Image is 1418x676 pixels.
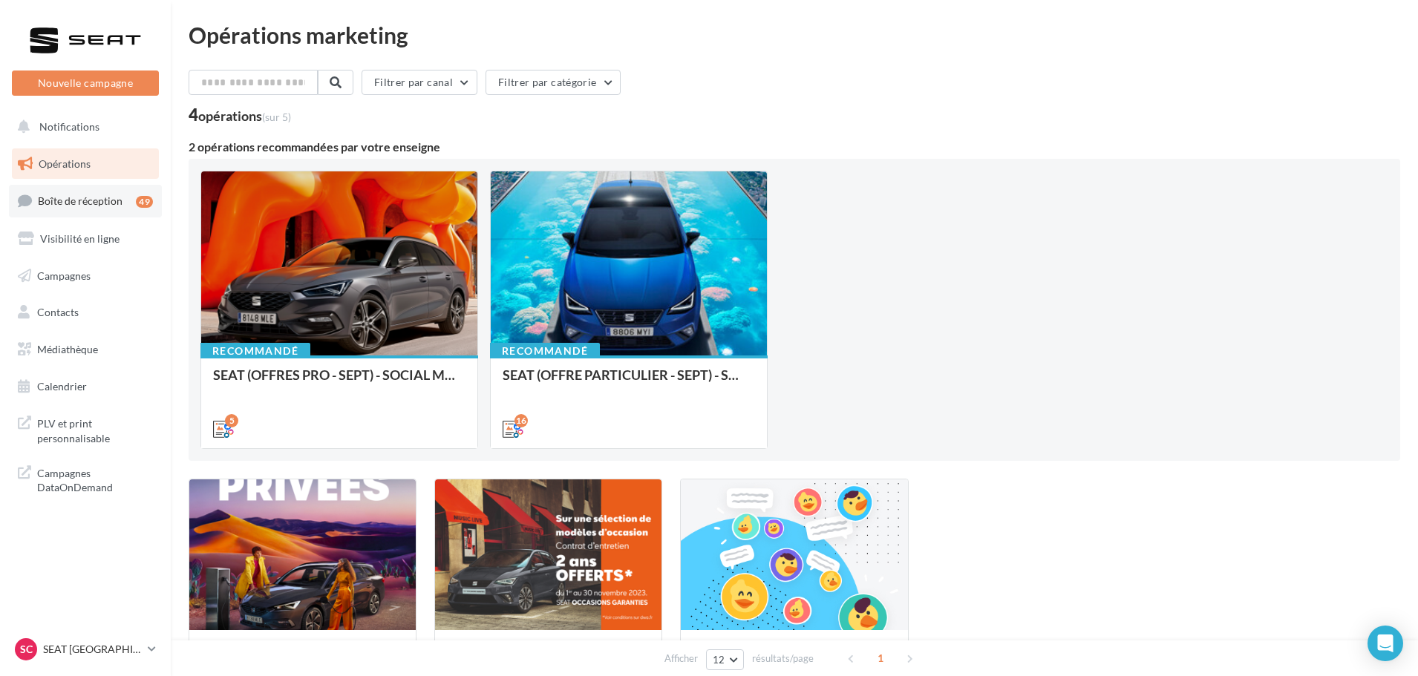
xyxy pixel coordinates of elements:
span: Contacts [37,306,79,318]
a: Boîte de réception49 [9,185,162,217]
a: Visibilité en ligne [9,223,162,255]
div: 4 [189,107,291,123]
button: 12 [706,649,744,670]
a: Calendrier [9,371,162,402]
span: 1 [869,646,892,670]
a: Contacts [9,297,162,328]
a: SC SEAT [GEOGRAPHIC_DATA] [12,635,159,663]
button: Filtrer par catégorie [486,70,621,95]
span: Campagnes DataOnDemand [37,463,153,495]
span: Boîte de réception [38,194,122,207]
div: opérations [198,109,291,122]
div: SEAT (OFFRES PRO - SEPT) - SOCIAL MEDIA [213,367,465,397]
p: SEAT [GEOGRAPHIC_DATA] [43,642,142,657]
div: 5 [225,414,238,427]
div: 2 opérations recommandées par votre enseigne [189,141,1400,153]
button: Nouvelle campagne [12,70,159,96]
span: Campagnes [37,269,91,281]
a: PLV et print personnalisable [9,407,162,451]
div: SEAT (OFFRE PARTICULIER - SEPT) - SOCIAL MEDIA [503,367,755,397]
span: Calendrier [37,380,87,393]
span: 12 [713,654,725,666]
span: (sur 5) [262,111,291,123]
a: Campagnes [9,260,162,292]
button: Filtrer par canal [362,70,477,95]
span: PLV et print personnalisable [37,413,153,445]
div: 49 [136,196,153,208]
div: 16 [514,414,528,427]
span: Afficher [664,652,698,666]
span: SC [20,642,33,657]
div: Recommandé [200,343,310,359]
span: Notifications [39,120,99,133]
button: Notifications [9,111,156,142]
div: Open Intercom Messenger [1368,626,1403,661]
span: Médiathèque [37,343,98,355]
a: Campagnes DataOnDemand [9,457,162,501]
span: Visibilité en ligne [40,232,120,245]
span: résultats/page [752,652,814,666]
div: Recommandé [490,343,600,359]
div: Opérations marketing [189,24,1400,46]
a: Opérations [9,148,162,180]
span: Opérations [39,157,91,170]
a: Médiathèque [9,334,162,365]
